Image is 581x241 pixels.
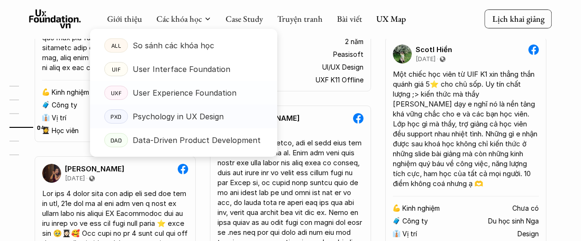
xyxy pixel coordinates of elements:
[376,13,406,24] a: UX Map
[107,13,142,24] a: Giới thiệu
[110,89,121,96] p: UXF
[133,133,261,147] p: Data-Driven Product Development
[485,9,552,28] a: Lịch khai giảng
[517,230,539,238] p: Design
[492,13,545,24] p: Lịch khai giảng
[392,204,400,212] p: 💪
[322,63,363,71] p: UI/UX Design
[277,13,323,24] a: Truyện tranh
[393,69,539,188] div: Một chiếc học viên từ UIF K1 xin thẳng thắn quánh giá 5⭐️ cho chủ sốp. Uy tín chất lượng ;> kiến ...
[90,57,277,81] a: UIFUser Interface Foundation
[110,113,122,120] p: PXD
[133,109,224,124] p: Psychology in UX Design
[512,205,539,213] p: Chưa có
[90,105,277,128] a: PXDPsychology in UX Design
[392,230,400,238] p: 👔
[90,128,277,152] a: DADData-Driven Product Development
[416,55,436,63] p: [DATE]
[345,38,363,46] p: 2 năm
[111,66,120,72] p: UIF
[392,217,400,225] p: 🧳
[37,124,45,131] strong: 04
[333,51,363,59] p: Peasisoft
[402,230,417,238] p: Vị trí
[402,217,428,225] p: Công ty
[402,205,440,213] p: Kinh nghiệm
[9,122,54,133] a: 04
[133,62,230,76] p: User Interface Foundation
[111,42,121,49] p: ALL
[156,13,202,24] a: Các khóa học
[90,34,277,57] a: ALLSo sánh các khóa học
[90,81,277,105] a: UXFUser Experience Foundation
[316,76,363,84] p: UXF K11 Offline
[337,13,362,24] a: Bài viết
[110,137,122,143] p: DAD
[133,38,214,53] p: So sánh các khóa học
[133,86,236,100] p: User Experience Foundation
[416,45,452,54] p: Scotl Hiền
[226,13,263,24] a: Case Study
[488,217,539,225] p: Du học sinh Nga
